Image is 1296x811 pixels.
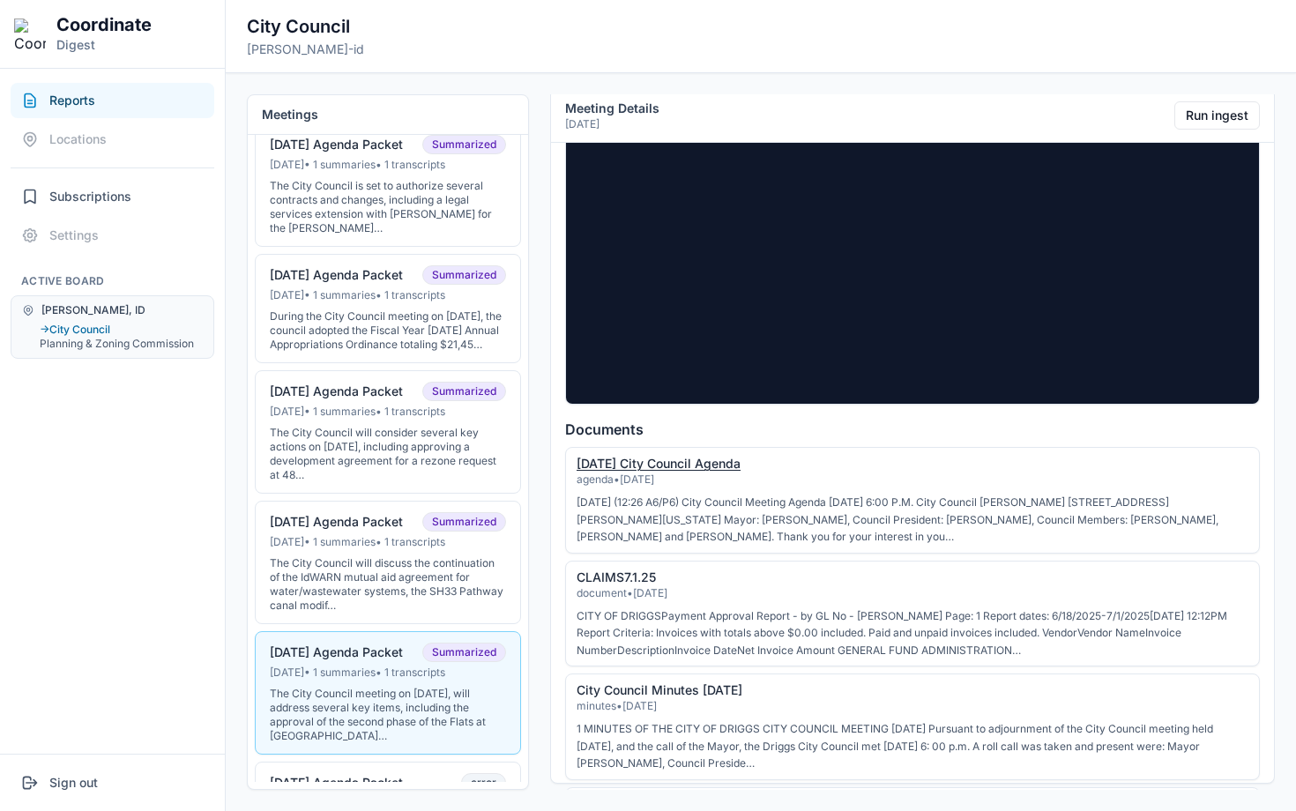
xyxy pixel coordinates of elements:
[56,36,152,54] p: Digest
[565,419,1260,440] h4: Documents
[270,687,506,743] div: The City Council meeting on [DATE], will address several key items, including the approval of the...
[422,643,506,662] span: Summarized
[11,179,214,214] button: Subscriptions
[270,179,506,235] div: The City Council is set to authorize several contracts and changes, including a legal services ex...
[11,122,214,157] button: Locations
[56,14,152,36] h1: Coordinate
[270,383,403,399] div: [DATE] Agenda Packet
[577,494,1248,546] p: [DATE] (12:26 A6/P6) City Council Meeting Agenda [DATE] 6:00 P.M. City Council [PERSON_NAME] [STR...
[577,586,1248,600] div: document • [DATE]
[461,773,506,792] span: error
[270,267,403,283] div: [DATE] Agenda Packet
[565,117,659,131] p: [DATE]
[255,254,521,363] button: [DATE] Agenda PacketSummarized[DATE]• 1 summaries• 1 transcriptsDuring the City Council meeting o...
[49,130,107,148] span: Locations
[270,288,506,302] div: [DATE] • 1 summaries • 1 transcripts
[49,92,95,109] span: Reports
[40,323,203,337] button: →City Council
[11,765,214,800] button: Sign out
[270,535,506,549] div: [DATE] • 1 summaries • 1 transcripts
[577,456,741,471] a: [DATE] City Council Agenda
[11,83,214,118] button: Reports
[565,100,659,117] h2: Meeting Details
[270,158,506,172] div: [DATE] • 1 summaries • 1 transcripts
[577,682,742,697] a: City Council Minutes [DATE]
[11,274,214,288] h2: Active Board
[577,699,1248,713] div: minutes • [DATE]
[255,501,521,624] button: [DATE] Agenda PacketSummarized[DATE]• 1 summaries• 1 transcriptsThe City Council will discuss the...
[422,265,506,285] span: Summarized
[255,370,521,494] button: [DATE] Agenda PacketSummarized[DATE]• 1 summaries• 1 transcriptsThe City Council will consider se...
[422,512,506,532] span: Summarized
[577,720,1248,772] p: 1 MINUTES OF THE CITY OF DRIGGS CITY COUNCIL MEETING [DATE] Pursuant to adjournment of the City C...
[566,14,1259,404] iframe: 07-01-25 Agenda Packet
[270,556,506,613] div: The City Council will discuss the continuation of the IdWARN mutual aid agreement for water/waste...
[577,607,1248,659] p: CITY OF DRIGGSPayment Approval Report - by GL No - [PERSON_NAME] Page: 1 Report dates: 6/18/2025-...
[270,644,403,660] div: [DATE] Agenda Packet
[41,303,145,317] span: [PERSON_NAME], ID
[49,188,131,205] span: Subscriptions
[247,14,364,39] h2: City Council
[11,218,214,253] button: Settings
[577,569,656,584] a: CLAIMS7.1.25
[262,106,514,123] h2: Meetings
[14,19,46,50] img: Coordinate
[270,137,403,153] div: [DATE] Agenda Packet
[270,775,403,791] div: [DATE] Agenda Packet
[422,382,506,401] span: Summarized
[255,123,521,247] button: [DATE] Agenda PacketSummarized[DATE]• 1 summaries• 1 transcriptsThe City Council is set to author...
[1174,101,1260,130] button: Run ingest
[270,426,506,482] div: The City Council will consider several key actions on [DATE], including approving a development a...
[577,472,1248,487] div: agenda • [DATE]
[270,309,506,352] div: During the City Council meeting on [DATE], the council adopted the Fiscal Year [DATE] Annual Appr...
[247,41,364,58] p: [PERSON_NAME]-id
[49,227,99,244] span: Settings
[40,337,203,351] button: Planning & Zoning Commission
[255,631,521,755] button: [DATE] Agenda PacketSummarized[DATE]• 1 summaries• 1 transcriptsThe City Council meeting on [DATE...
[422,135,506,154] span: Summarized
[270,666,506,680] div: [DATE] • 1 summaries • 1 transcripts
[270,405,506,419] div: [DATE] • 1 summaries • 1 transcripts
[270,514,403,530] div: [DATE] Agenda Packet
